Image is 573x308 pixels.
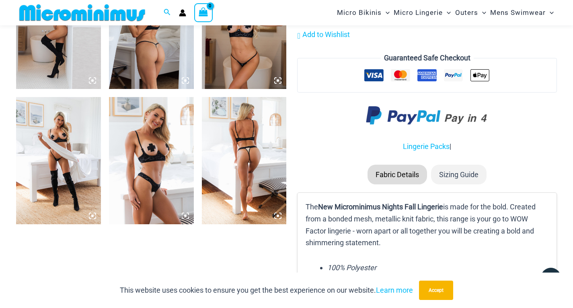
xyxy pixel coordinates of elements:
a: Account icon link [179,9,186,17]
p: This website uses cookies to ensure you get the best experience on our website. [120,284,413,296]
a: OutersMenu ToggleMenu Toggle [453,2,488,23]
img: Nights Fall Silver Leopard 1036 Bra 6046 Thong [109,97,194,224]
img: MM SHOP LOGO FLAT [16,4,148,22]
span: Menu Toggle [382,2,390,23]
legend: Guaranteed Safe Checkout [381,52,474,64]
span: Outers [455,2,478,23]
img: Nights Fall Silver Leopard 1036 Bra 6516 Micro [16,97,101,224]
a: Micro BikinisMenu ToggleMenu Toggle [335,2,392,23]
span: Micro Lingerie [394,2,443,23]
li: Sizing Guide [431,165,487,185]
em: 100% Polyester [327,263,376,272]
span: Menu Toggle [478,2,486,23]
span: Add to Wishlist [302,30,350,39]
b: New Microminimus Nights Fall Lingerie [318,203,443,211]
span: Micro Bikinis [337,2,382,23]
span: Menu Toggle [443,2,451,23]
nav: Site Navigation [334,1,557,24]
a: Mens SwimwearMenu ToggleMenu Toggle [488,2,556,23]
a: View Shopping Cart, empty [194,3,213,22]
a: Micro LingerieMenu ToggleMenu Toggle [392,2,453,23]
a: Add to Wishlist [297,29,349,41]
span: Mens Swimwear [490,2,546,23]
img: Nights Fall Silver Leopard 1036 Bra 6046 Thong [202,97,287,224]
a: Search icon link [164,8,171,18]
p: The is made for the bold. Created from a bonded mesh, metallic knit fabric, this range is your go... [306,201,548,249]
span: Menu Toggle [546,2,554,23]
a: Learn more [376,286,413,294]
p: | [297,141,557,153]
li: Fabric Details [368,165,427,185]
button: Accept [419,281,453,300]
a: Lingerie Packs [403,142,450,151]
